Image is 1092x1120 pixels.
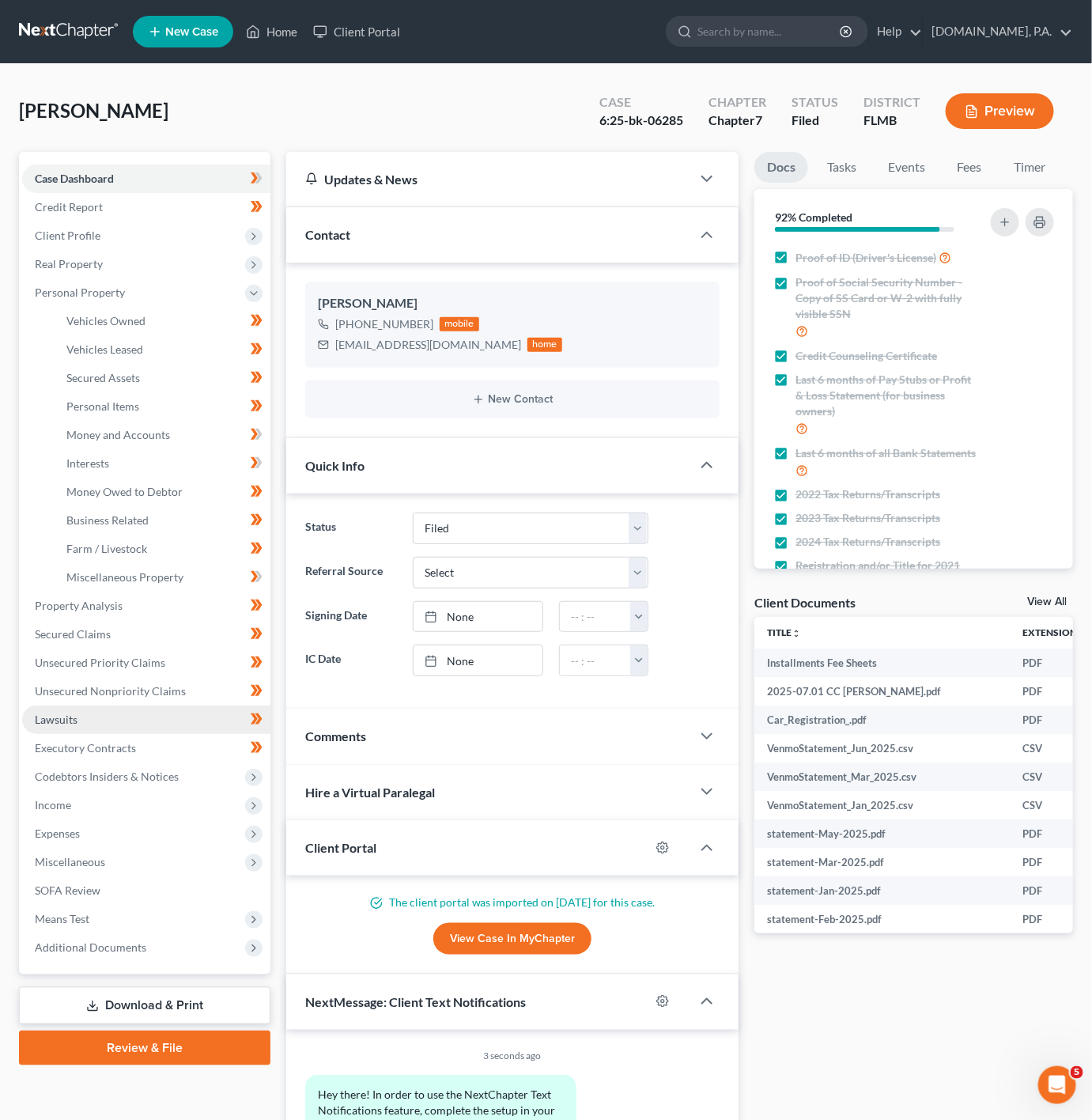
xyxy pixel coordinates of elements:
a: Timer [1001,152,1058,183]
a: Secured Assets [54,364,270,392]
div: Status [792,93,838,112]
span: Secured Claims [35,627,111,641]
a: Miscellaneous Property [54,563,270,592]
span: Hire a Virtual Paralegal [305,785,435,800]
span: Client Portal [305,840,376,855]
span: Interests [66,456,109,470]
td: Car_Registration_.pdf [754,706,1010,734]
a: Download & Print [19,987,270,1024]
span: Credit Counseling Certificate [795,348,937,364]
div: home [527,338,562,352]
span: Unsecured Priority Claims [35,656,165,669]
span: Client Profile [35,229,100,242]
span: Income [35,798,71,812]
span: 2022 Tax Returns/Transcripts [795,486,940,502]
span: SOFA Review [35,884,100,897]
a: Help [869,17,922,46]
span: Registration and/or Title for 2021 Ford [795,558,980,589]
span: Real Property [35,257,103,271]
a: Secured Claims [22,620,270,649]
div: [EMAIL_ADDRESS][DOMAIN_NAME] [335,337,521,353]
div: FLMB [863,112,920,130]
span: Vehicles Owned [66,314,145,327]
a: View Case in MyChapter [433,923,591,955]
td: VenmoStatement_Jan_2025.csv [754,791,1010,819]
span: Farm / Livestock [66,542,147,555]
label: Signing Date [297,601,405,633]
span: [PERSON_NAME] [19,99,168,122]
span: Proof of ID (Driver's License) [795,250,936,266]
div: Filed [792,112,838,130]
span: Proof of Social Security Number - Copy of SS Card or W-2 with fully visible SSN [795,274,980,322]
div: mobile [440,317,479,331]
a: SOFA Review [22,876,270,905]
span: Miscellaneous [35,855,105,868]
td: statement-Feb-2025.pdf [754,905,1010,933]
label: Referral Source [297,557,405,588]
a: Money and Accounts [54,421,270,449]
label: IC Date [297,645,405,676]
span: Last 6 months of Pay Stubs or Profit & Loss Statement (for business owners) [795,372,980,419]
span: 2024 Tax Returns/Transcripts [795,534,940,550]
a: Business Related [54,506,270,535]
span: Means Test [35,912,89,925]
div: District [863,93,920,112]
button: New Contact [318,393,707,406]
a: Executory Contracts [22,734,270,762]
div: [PHONE_NUMBER] [335,316,433,332]
a: Interests [54,449,270,478]
span: Expenses [35,827,80,840]
div: Chapter [708,112,766,130]
label: Status [297,513,405,544]
span: Vehicles Leased [66,342,143,356]
a: View All [1027,596,1067,607]
td: statement-Jan-2025.pdf [754,876,1010,905]
a: Farm / Livestock [54,535,270,563]
a: None [414,645,542,675]
span: NextMessage: Client Text Notifications [305,994,526,1009]
td: VenmoStatement_Jun_2025.csv [754,734,1010,762]
i: unfold_more [792,629,801,638]
a: Titleunfold_more [767,626,801,638]
a: Events [875,152,938,183]
button: Preview [946,93,1054,129]
span: Quick Info [305,458,365,473]
div: 6:25-bk-06285 [599,112,683,130]
span: Unsecured Nonpriority Claims [35,684,186,698]
a: Personal Items [54,392,270,421]
span: Credit Report [35,200,103,214]
a: Docs [754,152,808,183]
span: 7 [755,112,762,127]
span: New Case [165,26,218,38]
a: [DOMAIN_NAME], P.A. [924,17,1072,46]
a: Property Analysis [22,592,270,620]
a: Client Portal [305,17,408,46]
span: Additional Documents [35,940,146,954]
a: Money Owed to Debtor [54,478,270,506]
span: Personal Property [35,286,125,299]
div: Case [599,93,683,112]
div: Updates & News [305,171,672,187]
span: Business Related [66,513,149,527]
span: Property Analysis [35,599,123,612]
div: Client Documents [754,594,856,611]
a: Vehicles Leased [54,335,270,364]
strong: 92% Completed [775,210,852,224]
a: Extensionunfold_more [1022,626,1086,638]
input: -- : -- [560,645,630,675]
a: Credit Report [22,193,270,221]
input: -- : -- [560,602,630,632]
span: Hey there! In order to use the NextChapter Text Notifications feature, complete the setup in your [318,1088,555,1118]
span: 5 [1071,1066,1083,1079]
div: Chapter [708,93,766,112]
span: Codebtors Insiders & Notices [35,770,179,783]
span: Comments [305,728,366,744]
a: Unsecured Priority Claims [22,649,270,677]
div: [PERSON_NAME] [318,294,707,313]
td: statement-Mar-2025.pdf [754,848,1010,876]
iframe: Intercom live chat [1038,1066,1076,1104]
a: Vehicles Owned [54,307,270,335]
span: Contact [305,227,350,242]
a: Tasks [814,152,869,183]
input: Search by name... [697,17,842,46]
